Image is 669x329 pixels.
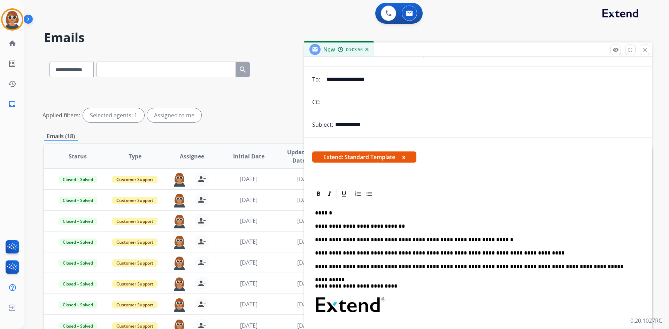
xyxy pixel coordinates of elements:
mat-icon: person_remove [198,175,206,183]
div: Underline [339,189,349,199]
span: Closed – Solved [59,280,97,288]
p: Subject: [312,120,333,129]
span: Updated Date [283,148,315,165]
div: Assigned to me [147,108,201,122]
p: 0.20.1027RC [630,316,662,325]
span: Initial Date [233,152,264,160]
span: Extend: Standard Template [312,151,416,163]
p: Applied filters: [43,111,80,119]
mat-icon: history [8,80,16,88]
span: [DATE] [297,175,315,183]
div: Bold [313,189,324,199]
span: Customer Support [112,280,157,288]
p: To: [312,75,320,84]
mat-icon: person_remove [198,196,206,204]
span: Closed – Solved [59,238,97,246]
img: avatar [2,10,22,29]
span: [DATE] [240,259,257,266]
mat-icon: person_remove [198,279,206,288]
span: Customer Support [112,238,157,246]
span: Closed – Solved [59,197,97,204]
span: [DATE] [297,280,315,287]
span: [DATE] [297,300,315,308]
div: Ordered List [353,189,363,199]
span: [DATE] [240,196,257,204]
span: Closed – Solved [59,259,97,267]
img: agent-avatar [172,297,186,312]
mat-icon: person_remove [198,258,206,267]
span: Customer Support [112,197,157,204]
mat-icon: fullscreen [627,47,633,53]
button: x [402,153,405,161]
span: [DATE] [240,280,257,287]
p: Emails (18) [44,132,78,141]
img: agent-avatar [172,172,186,187]
mat-icon: inbox [8,100,16,108]
span: Closed – Solved [59,301,97,308]
mat-icon: remove_red_eye [613,47,619,53]
span: Customer Support [112,176,157,183]
span: [DATE] [240,217,257,225]
mat-icon: close [642,47,648,53]
h2: Emails [44,31,652,45]
span: Customer Support [112,259,157,267]
span: [DATE] [240,300,257,308]
img: agent-avatar [172,256,186,270]
span: [DATE] [297,238,315,245]
div: Italic [324,189,335,199]
span: Customer Support [112,218,157,225]
span: [DATE] [297,259,315,266]
img: agent-avatar [172,235,186,249]
mat-icon: person_remove [198,300,206,308]
span: [DATE] [297,217,315,225]
div: Bullet List [364,189,375,199]
span: Assignee [180,152,204,160]
span: Type [129,152,141,160]
img: agent-avatar [172,214,186,228]
span: Closed – Solved [59,218,97,225]
mat-icon: list_alt [8,60,16,68]
mat-icon: search [239,65,247,74]
img: agent-avatar [172,193,186,207]
div: Selected agents: 1 [83,108,144,122]
span: New [323,46,335,53]
img: agent-avatar [172,276,186,291]
p: CC: [312,98,321,106]
span: Closed – Solved [59,176,97,183]
span: 00:03:56 [346,47,363,53]
span: Customer Support [112,301,157,308]
mat-icon: person_remove [198,237,206,246]
span: [DATE] [240,238,257,245]
span: [DATE] [297,196,315,204]
span: [DATE] [240,175,257,183]
mat-icon: home [8,39,16,48]
span: Status [69,152,87,160]
mat-icon: person_remove [198,217,206,225]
